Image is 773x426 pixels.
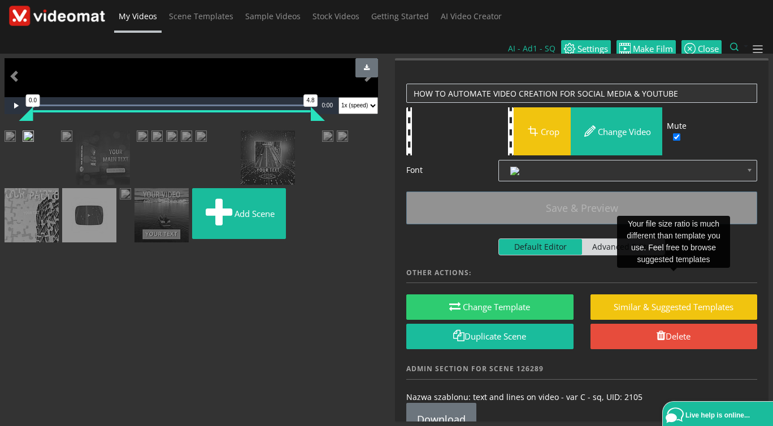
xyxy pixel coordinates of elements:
button: Change video [571,107,662,155]
a: Live help is online... [666,405,773,426]
div: Video Player [5,58,378,97]
span: Sample Videos [245,11,301,21]
span: Advanced Editor [582,239,665,255]
img: index.php [418,107,502,155]
span: My Videos [119,11,157,21]
span: 0:00 [322,102,333,108]
span: Getting Started [371,11,429,21]
button: similar & suggested templates [590,294,758,320]
li: AI - Ad1 - SQ [508,33,561,64]
textarea: HOW TO AUTOMATE VIDEO CREATION FOR SOCIAL MEDIA & YOUTUBE [406,84,757,103]
div: Progress Bar [33,105,311,106]
div: 0.0 [25,94,40,107]
h4: Other actions: [406,269,757,283]
div: Your file size ratio is much different than template you use. Feel free to browse suggested templ... [617,216,730,268]
label: Font [398,160,490,181]
span: Scene Templates [169,11,233,21]
span: [PERSON_NAME] Sans All Languages [510,164,725,177]
label: Mute [667,120,687,144]
button: Play [5,97,27,114]
img: index.php [510,167,519,175]
img: Theme-Logo [9,6,105,27]
h4: Admin section for scene 126289 [406,365,757,379]
a: Delete [590,324,758,349]
button: Download Preview Admin Only [355,58,378,77]
span: AI Video Creator [441,11,502,21]
span: Live help is online... [685,411,750,419]
span: Stock Videos [312,11,359,21]
button: Change Template [406,294,574,320]
button: Save & Preview [406,192,757,224]
span: Settings [575,45,608,53]
span: Make Film [631,45,673,53]
button: Add scene [192,188,286,239]
a: Make Film [616,40,676,57]
a: Duplicate Scene [406,324,574,349]
span: Default Editor [499,239,582,255]
a: Settings [561,40,611,57]
span: Close [696,45,719,53]
input: Mute [673,133,680,141]
a: Close [681,40,722,57]
button: Crop [514,107,571,155]
div: 4.8 [303,94,318,107]
div: Nazwa szablonu: text and lines on video - var C - sq, UID: 2105 [406,391,757,403]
